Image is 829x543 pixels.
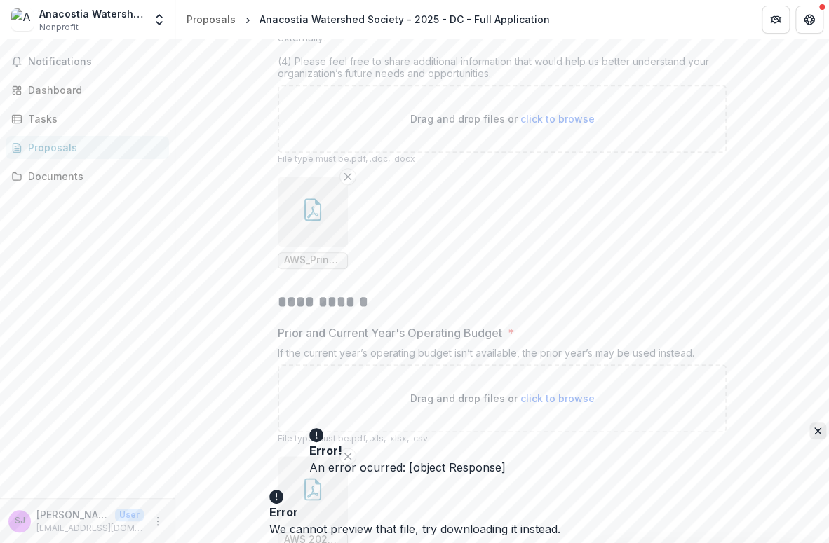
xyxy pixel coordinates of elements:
div: Proposals [187,12,236,27]
a: Dashboard [6,78,169,102]
p: Drag and drop files or [410,111,595,126]
span: Notifications [28,56,163,68]
div: Seth Johnson [15,516,25,525]
button: Close [809,422,826,439]
p: File type must be .pdf, .xls, .xlsx, .csv [278,432,727,445]
span: Nonprofit [39,21,79,34]
p: Drag and drop files or [410,391,595,406]
div: If the current year’s operating budget isn’t available, the prior year’s may be used instead. [278,347,727,364]
a: Proposals [6,136,169,159]
div: Error! [309,442,514,459]
div: Anacostia Watershed Society [39,6,144,21]
button: Remove File [339,168,356,185]
nav: breadcrumb [181,9,555,29]
p: Prior and Current Year's Operating Budget [278,324,502,341]
p: [PERSON_NAME] [36,507,109,522]
div: An error ocurred: [object Response] [309,459,520,476]
div: Dashboard [28,83,158,97]
span: AWS_Prince Charitable Trusts Proposal 2025.docx.pdf [284,254,342,266]
div: Tasks [28,111,158,126]
button: More [149,513,166,530]
a: Documents [6,165,169,188]
img: Anacostia Watershed Society [11,8,34,31]
a: Proposals [181,9,241,29]
div: We cannot preview that file, try downloading it instead. [269,521,560,537]
span: click to browse [520,392,595,404]
p: File type must be .pdf, .doc, .docx [278,153,727,165]
a: Tasks [6,107,169,130]
button: Partners [762,6,790,34]
button: Open entity switcher [149,6,169,34]
p: [EMAIL_ADDRESS][DOMAIN_NAME] [36,522,144,535]
button: Notifications [6,50,169,73]
button: Get Help [795,6,823,34]
span: click to browse [520,113,595,125]
p: User [115,509,144,521]
div: Proposals [28,140,158,155]
div: Anacostia Watershed Society - 2025 - DC - Full Application [260,12,550,27]
div: Error [269,504,555,521]
div: Documents [28,169,158,184]
div: Remove FileAWS_Prince Charitable Trusts Proposal 2025.docx.pdf [278,177,348,269]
